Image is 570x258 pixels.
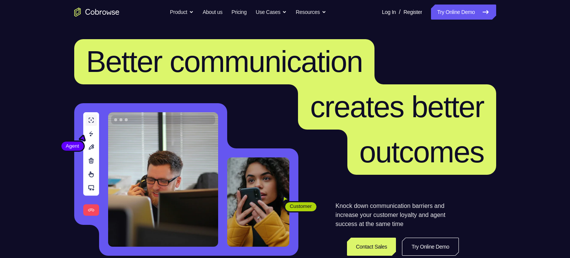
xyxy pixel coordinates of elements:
[310,90,484,124] span: creates better
[227,157,289,247] img: A customer holding their phone
[431,5,496,20] a: Try Online Demo
[86,45,363,78] span: Better communication
[256,5,287,20] button: Use Cases
[347,238,396,256] a: Contact Sales
[231,5,246,20] a: Pricing
[203,5,222,20] a: About us
[399,8,400,17] span: /
[74,8,119,17] a: Go to the home page
[359,135,484,169] span: outcomes
[402,238,458,256] a: Try Online Demo
[403,5,422,20] a: Register
[296,5,326,20] button: Resources
[336,202,459,229] p: Knock down communication barriers and increase your customer loyalty and agent success at the sam...
[108,112,218,247] img: A customer support agent talking on the phone
[170,5,194,20] button: Product
[382,5,396,20] a: Log In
